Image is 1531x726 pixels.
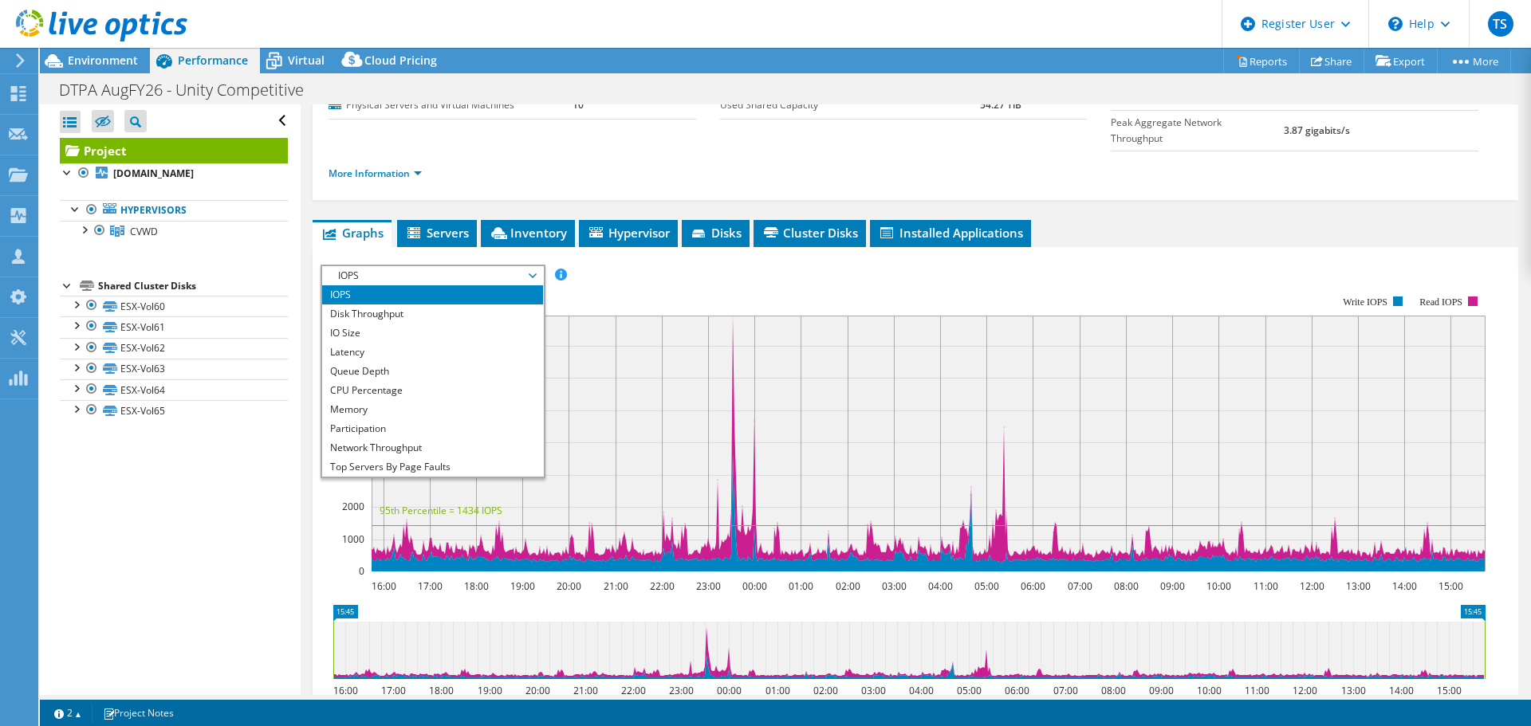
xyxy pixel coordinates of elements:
li: CPU Percentage [322,381,543,400]
li: Memory [322,400,543,419]
label: Used Shared Capacity [720,97,980,113]
span: IOPS [330,266,535,285]
a: ESX-Vol63 [60,359,288,379]
text: 17:00 [381,684,406,697]
text: 09:00 [1149,684,1174,697]
a: CVWD [60,221,288,241]
text: 08:00 [1114,579,1139,593]
text: 0 [359,564,364,578]
a: More [1437,49,1511,73]
text: 03:00 [861,684,886,697]
span: Hypervisor [587,225,670,241]
text: 10:00 [1206,579,1231,593]
text: 12:00 [1293,684,1317,697]
label: Peak Aggregate Network Throughput [1111,115,1283,147]
text: 09:00 [1160,579,1185,593]
text: 08:00 [1101,684,1126,697]
text: 13:00 [1341,684,1366,697]
text: 11:00 [1254,579,1278,593]
li: IOPS [322,285,543,304]
a: Project [60,138,288,163]
text: 20:00 [557,579,581,593]
text: 2000 [342,500,364,513]
h1: DTPA AugFY26 - Unity Competitive [52,81,329,99]
b: 3.87 gigabits/s [1284,124,1350,137]
a: Project Notes [92,703,185,723]
span: Environment [68,53,138,68]
a: Share [1299,49,1364,73]
text: 05:00 [957,684,982,697]
text: 00:00 [717,684,742,697]
text: 14:00 [1392,579,1417,593]
text: 1000 [342,532,364,546]
a: ESX-Vol60 [60,296,288,316]
a: Export [1364,49,1438,73]
text: 04:00 [928,579,953,593]
li: IO Size [322,324,543,343]
text: 02:00 [836,579,860,593]
a: ESX-Vol64 [60,379,288,400]
b: 54.27 TiB [980,98,1021,112]
span: Disks [690,225,742,241]
li: Participation [322,419,543,438]
text: 10:00 [1197,684,1222,697]
div: Shared Cluster Disks [98,277,288,296]
text: 20:00 [525,684,550,697]
text: 07:00 [1068,579,1092,593]
li: Disk Throughput [322,304,543,324]
text: 19:00 [478,684,502,697]
text: 16:00 [372,579,396,593]
span: Installed Applications [878,225,1023,241]
text: 23:00 [669,684,694,697]
text: 17:00 [418,579,443,593]
text: 00:00 [742,579,767,593]
a: 2 [43,703,92,723]
text: 22:00 [650,579,675,593]
a: [DOMAIN_NAME] [60,163,288,184]
a: More Information [329,167,422,180]
text: 01:00 [765,684,790,697]
span: Performance [178,53,248,68]
text: 18:00 [464,579,489,593]
a: ESX-Vol62 [60,338,288,359]
text: 95th Percentile = 1434 IOPS [380,504,502,517]
text: 04:00 [909,684,934,697]
text: 07:00 [1053,684,1078,697]
text: 06:00 [1005,684,1029,697]
span: Virtual [288,53,325,68]
text: Write IOPS [1343,296,1387,308]
text: 18:00 [429,684,454,697]
text: 06:00 [1021,579,1045,593]
text: 13:00 [1346,579,1371,593]
a: ESX-Vol61 [60,316,288,337]
text: 19:00 [510,579,535,593]
text: 23:00 [696,579,721,593]
text: 15:00 [1439,579,1463,593]
text: Read IOPS [1420,296,1463,308]
li: Network Throughput [322,438,543,457]
text: 22:00 [621,684,646,697]
li: Top Servers By Page Faults [322,457,543,477]
a: ESX-Vol65 [60,400,288,421]
span: Cloud Pricing [364,53,437,68]
text: 02:00 [813,684,838,697]
a: Reports [1223,49,1300,73]
text: 16:00 [333,684,358,697]
text: 05:00 [974,579,999,593]
span: Graphs [321,225,384,241]
span: Cluster Disks [762,225,858,241]
text: 14:00 [1389,684,1414,697]
li: Latency [322,343,543,362]
a: Hypervisors [60,200,288,221]
b: [DOMAIN_NAME] [113,167,194,180]
span: TS [1488,11,1513,37]
label: Physical Servers and Virtual Machines [329,97,573,113]
span: Servers [405,225,469,241]
text: 15:00 [1437,684,1462,697]
text: 21:00 [604,579,628,593]
text: 01:00 [789,579,813,593]
li: Queue Depth [322,362,543,381]
svg: \n [1388,17,1403,31]
span: Inventory [489,225,567,241]
text: 03:00 [882,579,907,593]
